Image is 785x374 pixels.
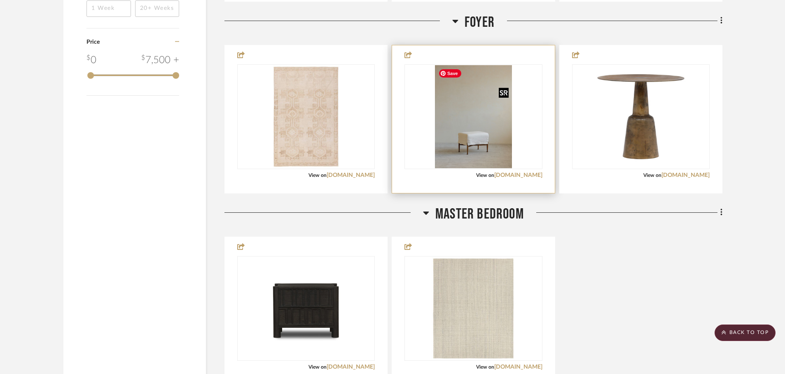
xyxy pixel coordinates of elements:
[476,173,494,178] span: View on
[494,364,542,370] a: [DOMAIN_NAME]
[327,364,375,370] a: [DOMAIN_NAME]
[422,257,525,360] img: Rene 9'6x13'6
[255,257,357,360] img: Ezri
[465,14,495,31] span: Foyer
[255,65,357,168] img: Lumal 6x9
[86,53,96,68] div: 0
[494,172,542,178] a: [DOMAIN_NAME]
[135,0,180,17] input: 20+ Weeks
[308,173,327,178] span: View on
[86,0,131,17] input: 1 Week
[589,65,692,168] img: Golbez
[435,205,524,223] span: Master Bedroom
[661,172,710,178] a: [DOMAIN_NAME]
[327,172,375,178] a: [DOMAIN_NAME]
[715,325,776,341] scroll-to-top-button: BACK TO TOP
[308,365,327,369] span: View on
[86,39,100,45] span: Price
[141,53,179,68] div: 7,500 +
[643,173,661,178] span: View on
[476,365,494,369] span: View on
[435,65,512,168] img: Crabby Stool
[405,65,542,169] div: 0
[439,69,461,78] span: Save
